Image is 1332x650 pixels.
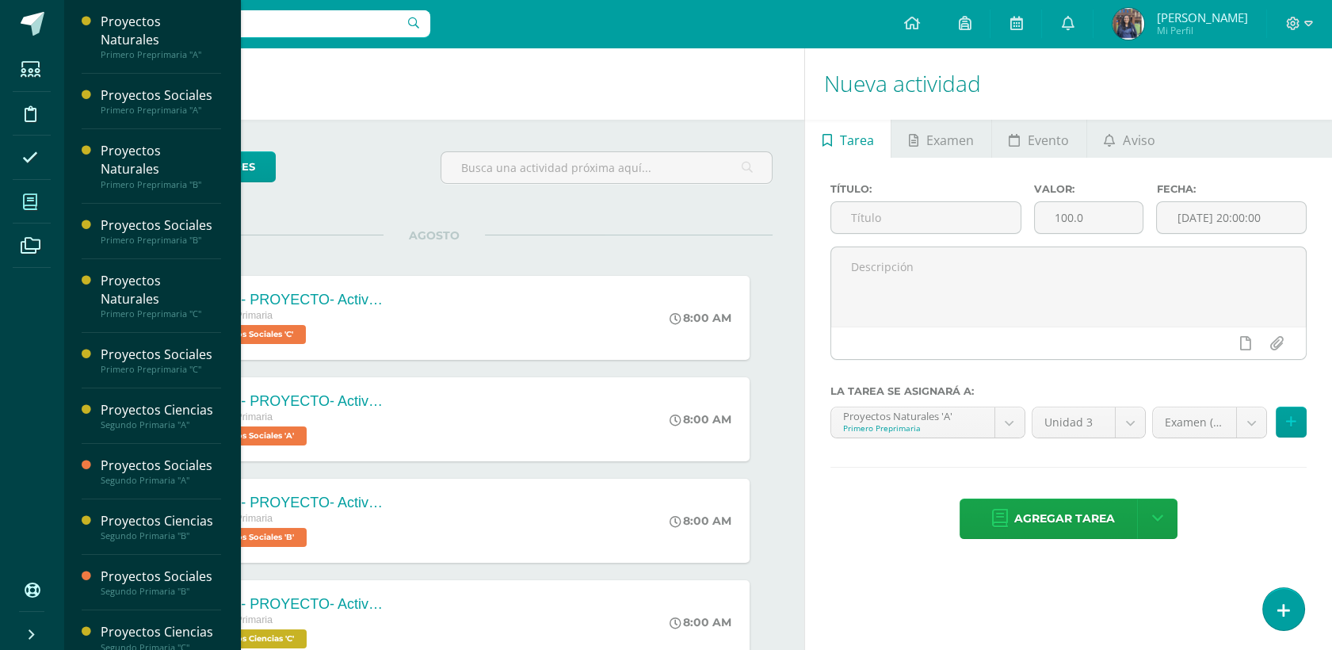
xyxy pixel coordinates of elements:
[831,202,1021,233] input: Título
[926,121,974,159] span: Examen
[843,422,983,434] div: Primero Preprimaria
[101,216,221,235] div: Proyectos Sociales
[840,121,874,159] span: Tarea
[441,152,773,183] input: Busca una actividad próxima aquí...
[101,623,221,641] div: Proyectos Ciencias
[101,86,221,116] a: Proyectos SocialesPrimero Preprimaria "A"
[1157,202,1306,233] input: Fecha de entrega
[1032,407,1145,438] a: Unidad 3
[101,512,221,530] div: Proyectos Ciencias
[101,346,221,375] a: Proyectos SocialesPrimero Preprimaria "C"
[101,530,221,541] div: Segundo Primaria "B"
[101,142,221,178] div: Proyectos Naturales
[384,228,485,243] span: AGOSTO
[101,364,221,375] div: Primero Preprimaria "C"
[101,401,221,419] div: Proyectos Ciencias
[101,272,221,319] a: Proyectos NaturalesPrimero Preprimaria "C"
[843,407,983,422] div: Proyectos Naturales 'A'
[101,457,221,475] div: Proyectos Sociales
[101,586,221,597] div: Segundo Primaria "B"
[193,292,383,308] div: FASE 3- PROYECTO- Actividad en Clase
[101,13,221,49] div: Proyectos Naturales
[1113,8,1144,40] img: 97de3abe636775f55b96517d7f939dce.png
[1014,499,1115,538] span: Agregar tarea
[669,514,731,528] div: 8:00 AM
[1028,121,1069,159] span: Evento
[74,10,430,37] input: Busca un usuario...
[1034,183,1143,195] label: Valor:
[1087,120,1172,158] a: Aviso
[101,13,221,60] a: Proyectos NaturalesPrimero Preprimaria "A"
[82,48,785,120] h1: Actividades
[101,49,221,60] div: Primero Preprimaria "A"
[1156,183,1307,195] label: Fecha:
[101,419,221,430] div: Segundo Primaria "A"
[101,216,221,246] a: Proyectos SocialesPrimero Preprimaria "B"
[101,105,221,116] div: Primero Preprimaria "A"
[824,48,1313,120] h1: Nueva actividad
[1156,24,1247,37] span: Mi Perfil
[101,179,221,190] div: Primero Preprimaria "B"
[101,568,221,597] a: Proyectos SocialesSegundo Primaria "B"
[669,412,731,426] div: 8:00 AM
[830,385,1307,397] label: La tarea se asignará a:
[1035,202,1143,233] input: Puntos máximos
[1123,121,1155,159] span: Aviso
[193,393,383,410] div: FASE 3- PROYECTO- Actividad en Clase
[101,142,221,189] a: Proyectos NaturalesPrimero Preprimaria "B"
[992,120,1086,158] a: Evento
[101,512,221,541] a: Proyectos CienciasSegundo Primaria "B"
[193,596,383,613] div: FASE 3- PROYECTO- Actividad en Clase
[193,426,307,445] span: Proyectos Sociales 'A'
[101,346,221,364] div: Proyectos Sociales
[1153,407,1266,438] a: Examen (30.0pts)
[669,615,731,629] div: 8:00 AM
[101,235,221,246] div: Primero Preprimaria "B"
[101,475,221,486] div: Segundo Primaria "A"
[193,629,307,648] span: Proyectos Ciencias 'C'
[101,272,221,308] div: Proyectos Naturales
[193,495,383,511] div: FASE 3- PROYECTO- Actividad en Clase
[1156,10,1247,25] span: [PERSON_NAME]
[830,183,1021,195] label: Título:
[891,120,990,158] a: Examen
[101,86,221,105] div: Proyectos Sociales
[101,568,221,586] div: Proyectos Sociales
[669,311,731,325] div: 8:00 AM
[1165,407,1224,438] span: Examen (30.0pts)
[193,528,307,547] span: Proyectos Sociales 'B'
[101,457,221,486] a: Proyectos SocialesSegundo Primaria "A"
[193,325,306,344] span: Proyectos Sociales 'C'
[1044,407,1103,438] span: Unidad 3
[831,407,1025,438] a: Proyectos Naturales 'A'Primero Preprimaria
[101,308,221,319] div: Primero Preprimaria "C"
[805,120,891,158] a: Tarea
[101,401,221,430] a: Proyectos CienciasSegundo Primaria "A"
